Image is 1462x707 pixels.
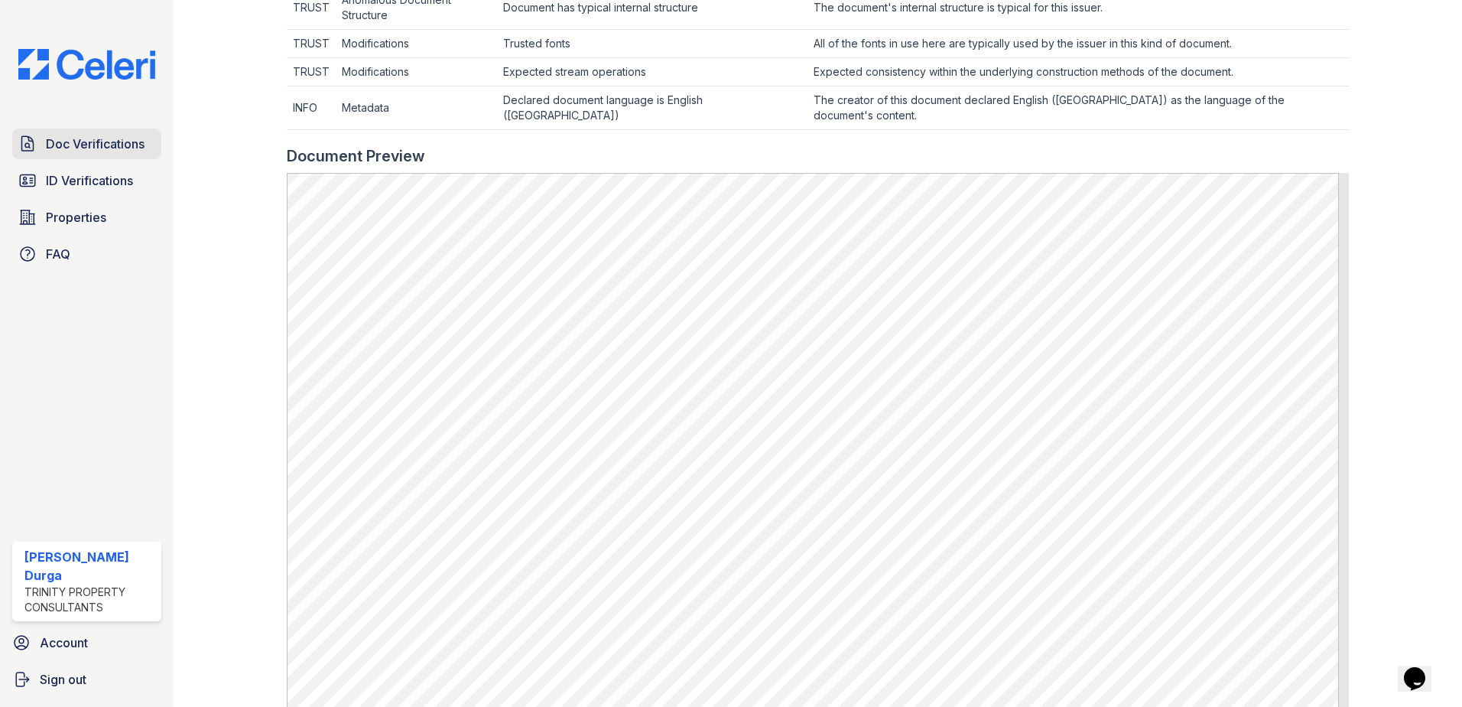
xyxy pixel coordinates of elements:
td: Trusted fonts [497,30,807,58]
div: [PERSON_NAME] Durga [24,548,155,585]
a: Account [6,627,167,658]
td: INFO [287,86,336,130]
a: ID Verifications [12,165,161,196]
td: The creator of this document declared English ([GEOGRAPHIC_DATA]) as the language of the document... [807,86,1350,130]
td: Expected stream operations [497,58,807,86]
div: Trinity Property Consultants [24,585,155,615]
a: FAQ [12,239,161,269]
span: Properties [46,208,106,226]
td: Modifications [336,58,497,86]
td: Declared document language is English ([GEOGRAPHIC_DATA]) [497,86,807,130]
td: Modifications [336,30,497,58]
span: ID Verifications [46,171,133,190]
a: Doc Verifications [12,129,161,159]
td: TRUST [287,30,336,58]
td: All of the fonts in use here are typically used by the issuer in this kind of document. [807,30,1350,58]
img: CE_Logo_Blue-a8612792a0a2168367f1c8372b55b34899dd931a85d93a1a3d3e32e68fde9ad4.png [6,49,167,80]
a: Properties [12,202,161,233]
span: Doc Verifications [46,135,145,153]
td: Metadata [336,86,497,130]
td: Expected consistency within the underlying construction methods of the document. [807,58,1350,86]
div: Document Preview [287,145,425,167]
td: TRUST [287,58,336,86]
a: Sign out [6,664,167,695]
span: Account [40,634,88,652]
iframe: chat widget [1398,646,1447,692]
span: Sign out [40,670,86,689]
span: FAQ [46,245,70,263]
